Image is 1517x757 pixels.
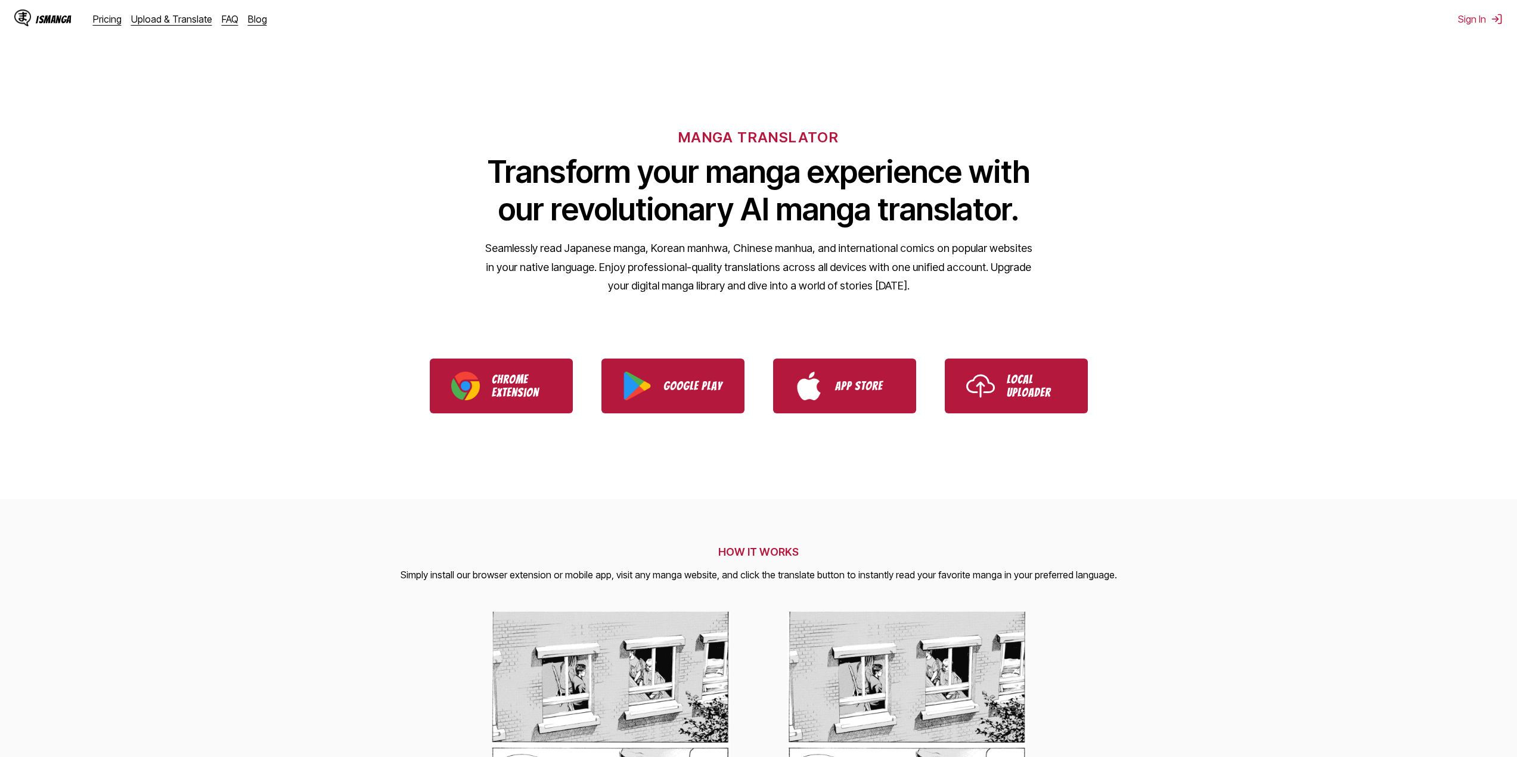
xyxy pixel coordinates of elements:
div: IsManga [36,14,72,25]
img: Sign out [1491,13,1503,25]
h1: Transform your manga experience with our revolutionary AI manga translator. [485,153,1033,228]
p: Seamlessly read Japanese manga, Korean manhwa, Chinese manhua, and international comics on popula... [485,239,1033,295]
img: Upload icon [966,372,995,400]
a: Use IsManga Local Uploader [945,359,1088,413]
a: Download IsManga from Google Play [601,359,744,413]
a: IsManga LogoIsManga [14,10,93,29]
img: Chrome logo [451,372,480,400]
img: App Store logo [795,372,823,400]
img: IsManga Logo [14,10,31,26]
p: Google Play [663,379,723,392]
p: Simply install our browser extension or mobile app, visit any manga website, and click the transl... [401,568,1117,583]
a: Upload & Translate [131,13,212,25]
a: Blog [248,13,267,25]
a: Download IsManga Chrome Extension [430,359,573,413]
p: Chrome Extension [492,373,551,399]
button: Sign In [1458,13,1503,25]
p: App Store [835,379,895,392]
h2: HOW IT WORKS [401,546,1117,558]
a: FAQ [222,13,238,25]
p: Local Uploader [1007,373,1066,399]
a: Pricing [93,13,122,25]
a: Download IsManga from App Store [773,359,916,413]
h6: MANGA TRANSLATOR [678,129,839,146]
img: Google Play logo [623,372,652,400]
